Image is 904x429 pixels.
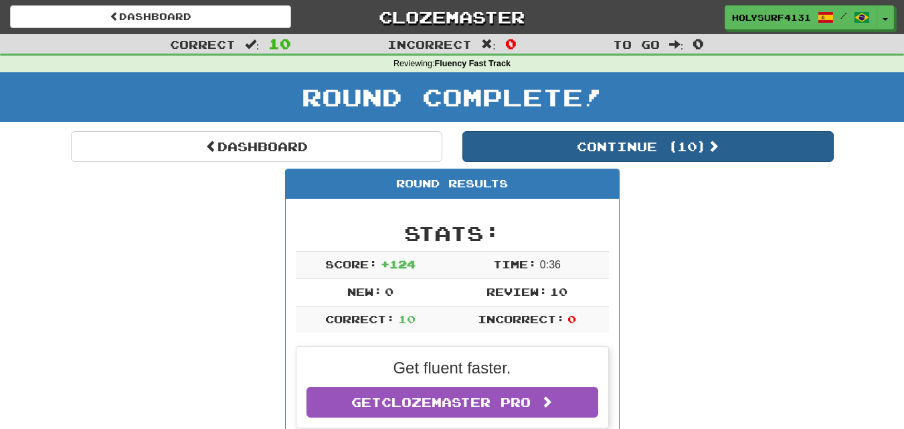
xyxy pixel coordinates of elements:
[306,357,598,379] p: Get fluent faster.
[286,169,619,199] div: Round Results
[387,37,472,51] span: Incorrect
[325,313,395,325] span: Correct:
[325,258,377,270] span: Score:
[693,35,704,52] span: 0
[540,259,561,270] span: 0 : 36
[5,84,899,110] h1: Round Complete!
[840,11,847,20] span: /
[296,222,609,244] h2: Stats:
[170,37,236,51] span: Correct
[381,395,531,410] span: Clozemaster Pro
[567,313,576,325] span: 0
[311,5,592,29] a: Clozemaster
[505,35,517,52] span: 0
[481,39,496,50] span: :
[398,313,416,325] span: 10
[10,5,291,28] a: Dashboard
[725,5,877,29] a: HolySurf4131 /
[478,313,565,325] span: Incorrect:
[613,37,660,51] span: To go
[71,131,442,162] a: Dashboard
[486,285,547,298] span: Review:
[462,131,834,162] button: Continue (10)
[550,285,567,298] span: 10
[268,35,291,52] span: 10
[435,59,511,68] strong: Fluency Fast Track
[669,39,684,50] span: :
[347,285,382,298] span: New:
[493,258,537,270] span: Time:
[385,285,393,298] span: 0
[245,39,260,50] span: :
[306,387,598,418] a: GetClozemaster Pro
[381,258,416,270] span: + 124
[732,11,811,23] span: HolySurf4131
